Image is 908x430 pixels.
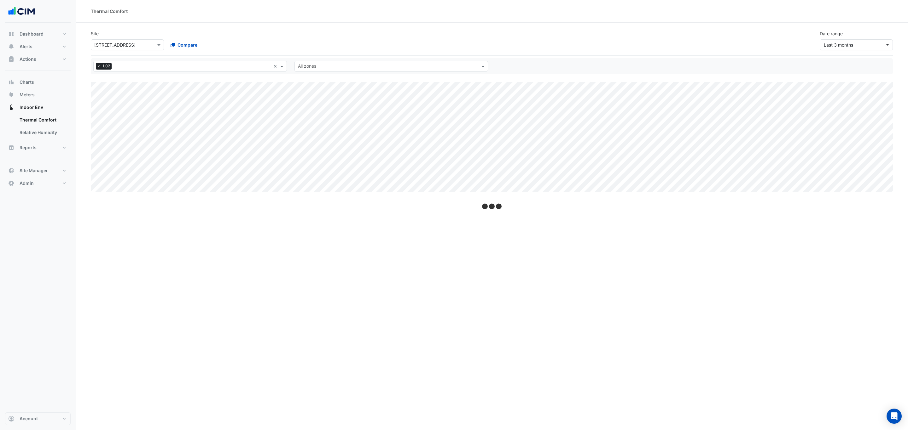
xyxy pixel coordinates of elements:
[824,42,853,48] span: 01 May 25 - 31 Jul 25
[820,39,893,50] button: Last 3 months
[8,79,15,85] app-icon: Charts
[20,104,43,110] span: Indoor Env
[20,43,32,50] span: Alerts
[5,114,71,141] div: Indoor Env
[91,8,128,14] div: Thermal Comfort
[20,416,38,422] span: Account
[8,31,15,37] app-icon: Dashboard
[20,79,34,85] span: Charts
[8,43,15,50] app-icon: Alerts
[820,30,843,37] label: Date range
[8,144,15,151] app-icon: Reports
[8,5,36,18] img: Company Logo
[8,92,15,98] app-icon: Meters
[5,412,71,425] button: Account
[5,40,71,53] button: Alerts
[5,28,71,40] button: Dashboard
[20,92,35,98] span: Meters
[166,39,201,50] button: Compare
[8,180,15,186] app-icon: Admin
[20,31,44,37] span: Dashboard
[8,56,15,62] app-icon: Actions
[8,104,15,110] app-icon: Indoor Env
[5,164,71,177] button: Site Manager
[5,53,71,65] button: Actions
[5,177,71,190] button: Admin
[5,88,71,101] button: Meters
[15,126,71,139] a: Relative Humidity
[887,409,902,424] div: Open Intercom Messenger
[5,76,71,88] button: Charts
[5,141,71,154] button: Reports
[20,180,34,186] span: Admin
[8,167,15,174] app-icon: Site Manager
[91,30,99,37] label: Site
[20,167,48,174] span: Site Manager
[5,101,71,114] button: Indoor Env
[15,114,71,126] a: Thermal Comfort
[20,56,36,62] span: Actions
[297,63,316,71] div: All zones
[273,63,279,70] span: Clear
[102,63,112,69] span: L02
[96,63,102,69] span: ×
[20,144,37,151] span: Reports
[178,42,197,48] span: Compare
